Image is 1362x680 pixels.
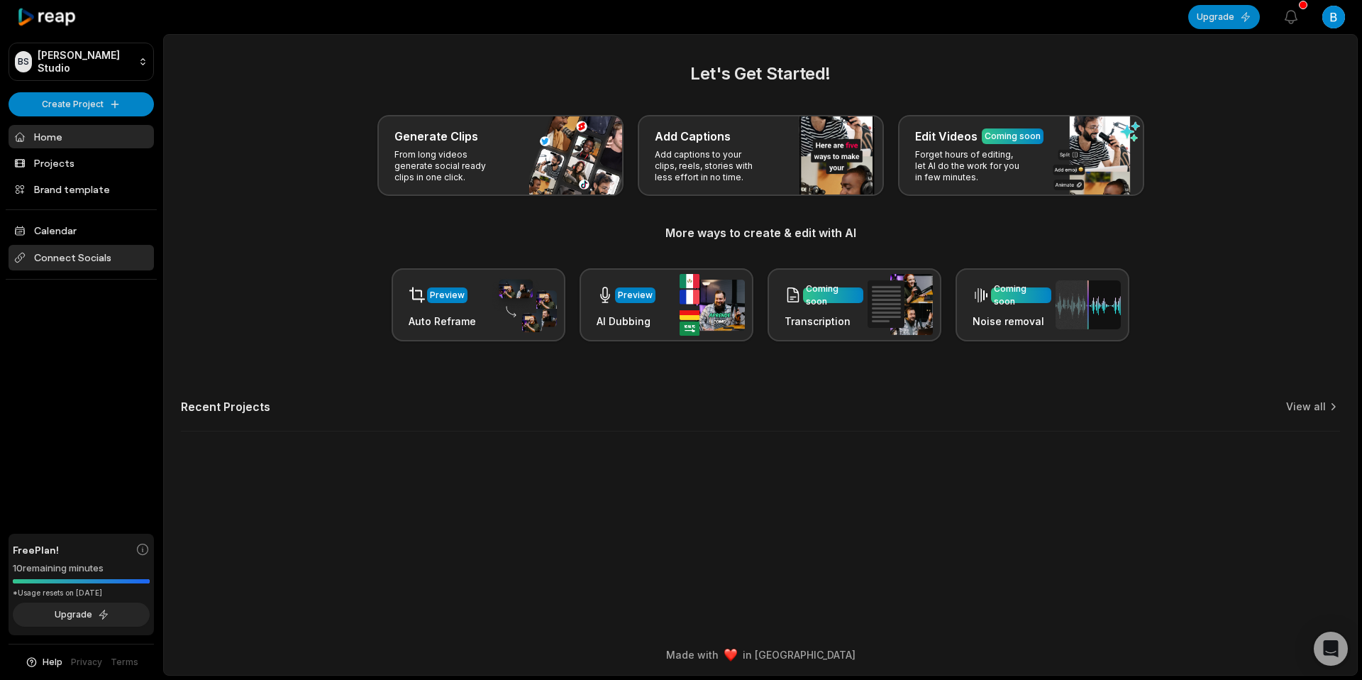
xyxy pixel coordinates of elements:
[181,61,1340,87] h2: Let's Get Started!
[655,149,765,183] p: Add captions to your clips, reels, stories with less effort in no time.
[177,647,1344,662] div: Made with in [GEOGRAPHIC_DATA]
[13,588,150,598] div: *Usage resets on [DATE]
[985,130,1041,143] div: Coming soon
[409,314,476,329] h3: Auto Reframe
[724,649,737,662] img: heart emoji
[785,314,863,329] h3: Transcription
[181,400,270,414] h2: Recent Projects
[430,289,465,302] div: Preview
[1188,5,1260,29] button: Upgrade
[9,245,154,270] span: Connect Socials
[181,224,1340,241] h3: More ways to create & edit with AI
[915,149,1025,183] p: Forget hours of editing, let AI do the work for you in few minutes.
[915,128,978,145] h3: Edit Videos
[9,219,154,242] a: Calendar
[15,51,32,72] div: BS
[1286,400,1326,414] a: View all
[492,278,557,333] img: auto_reframe.png
[618,289,653,302] div: Preview
[394,149,504,183] p: From long videos generate social ready clips in one click.
[994,283,1048,308] div: Coming soon
[13,542,59,557] span: Free Plan!
[868,274,933,335] img: transcription.png
[13,561,150,576] div: 10 remaining minutes
[806,283,860,308] div: Coming soon
[9,125,154,148] a: Home
[655,128,731,145] h3: Add Captions
[71,656,102,669] a: Privacy
[9,92,154,116] button: Create Project
[9,151,154,175] a: Projects
[25,656,62,669] button: Help
[38,49,133,75] p: [PERSON_NAME] Studio
[9,177,154,201] a: Brand template
[394,128,478,145] h3: Generate Clips
[597,314,655,329] h3: AI Dubbing
[13,603,150,627] button: Upgrade
[1314,632,1348,666] div: Open Intercom Messenger
[973,314,1051,329] h3: Noise removal
[111,656,138,669] a: Terms
[1056,280,1121,329] img: noise_removal.png
[680,274,745,336] img: ai_dubbing.png
[43,656,62,669] span: Help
